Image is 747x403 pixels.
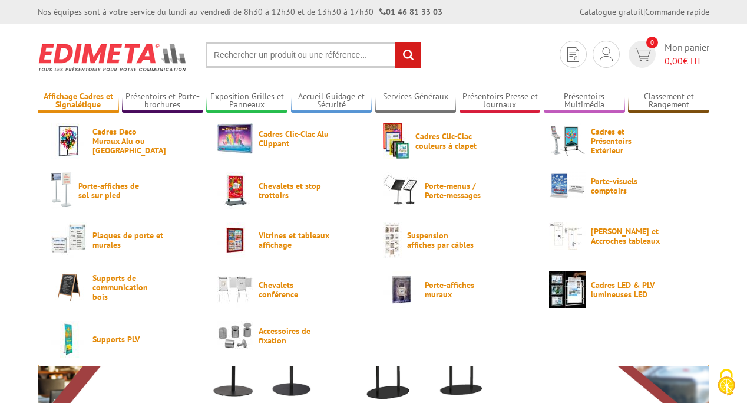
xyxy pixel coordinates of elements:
span: Cadres Clic-Clac couleurs à clapet [415,132,486,150]
a: Accessoires de fixation [217,321,364,350]
img: Cimaises et Accroches tableaux [549,222,586,250]
span: Cadres LED & PLV lumineuses LED [591,280,662,299]
span: Supports de communication bois [92,273,163,302]
a: Cadres Deco Muraux Alu ou [GEOGRAPHIC_DATA] [51,123,198,159]
a: [PERSON_NAME] et Accroches tableaux [549,222,696,250]
a: Présentoirs Presse et Journaux [460,91,541,111]
img: devis rapide [634,48,651,61]
a: Porte-affiches de sol sur pied [51,172,198,209]
span: Suspension affiches par câbles [407,231,478,250]
img: Porte-affiches de sol sur pied [51,172,73,209]
span: Porte-affiches muraux [425,280,495,299]
a: Porte-affiches muraux [383,271,530,308]
span: Cadres et Présentoirs Extérieur [591,127,662,155]
a: Porte-menus / Porte-messages [383,172,530,209]
a: Cadres LED & PLV lumineuses LED [549,271,696,308]
span: Cadres Clic-Clac Alu Clippant [259,129,329,148]
span: Porte-affiches de sol sur pied [78,181,149,200]
img: Supports de communication bois [51,271,87,303]
strong: 01 46 81 33 03 [379,6,442,17]
a: Vitrines et tableaux affichage [217,222,364,258]
img: Plaques de porte et murales [51,222,87,258]
a: Cadres Clic-Clac couleurs à clapet [383,123,530,159]
button: Cookies (fenêtre modale) [706,363,747,403]
span: € HT [665,54,709,68]
a: Chevalets conférence [217,271,364,308]
span: Chevalets conférence [259,280,329,299]
span: Chevalets et stop trottoirs [259,181,329,200]
img: Cadres Clic-Clac Alu Clippant [217,123,253,154]
img: Cadres LED & PLV lumineuses LED [549,271,586,308]
img: Porte-affiches muraux [383,271,419,308]
img: Chevalets et stop trottoirs [217,172,253,209]
span: Cadres Deco Muraux Alu ou [GEOGRAPHIC_DATA] [92,127,163,155]
a: Cadres et Présentoirs Extérieur [549,123,696,159]
span: Plaques de porte et murales [92,231,163,250]
a: Commande rapide [645,6,709,17]
img: Vitrines et tableaux affichage [217,222,253,258]
a: Affichage Cadres et Signalétique [38,91,119,111]
img: devis rapide [567,47,579,62]
img: Supports PLV [51,321,87,358]
span: Accessoires de fixation [259,326,329,345]
img: Cookies (fenêtre modale) [712,368,741,397]
span: Vitrines et tableaux affichage [259,231,329,250]
img: Cadres et Présentoirs Extérieur [549,123,586,159]
img: Présentoir, panneau, stand - Edimeta - PLV, affichage, mobilier bureau, entreprise [38,35,188,79]
a: devis rapide 0 Mon panier 0,00€ HT [626,41,709,68]
a: Catalogue gratuit [580,6,643,17]
div: Nos équipes sont à votre service du lundi au vendredi de 8h30 à 12h30 et de 13h30 à 17h30 [38,6,442,18]
a: Présentoirs Multimédia [544,91,625,111]
span: Supports PLV [92,335,163,344]
a: Services Généraux [375,91,457,111]
span: Mon panier [665,41,709,68]
img: Porte-visuels comptoirs [549,172,586,199]
a: Plaques de porte et murales [51,222,198,258]
span: [PERSON_NAME] et Accroches tableaux [591,227,662,245]
img: Cadres Deco Muraux Alu ou Bois [51,123,87,159]
a: Exposition Grilles et Panneaux [206,91,287,111]
a: Accueil Guidage et Sécurité [291,91,372,111]
span: 0,00 [665,55,683,67]
input: Rechercher un produit ou une référence... [206,42,421,68]
span: Porte-visuels comptoirs [591,176,662,195]
img: Chevalets conférence [217,271,253,308]
img: Cadres Clic-Clac couleurs à clapet [383,123,410,159]
a: Supports de communication bois [51,271,198,303]
a: Présentoirs et Porte-brochures [122,91,203,111]
a: Chevalets et stop trottoirs [217,172,364,209]
a: Supports PLV [51,321,198,358]
a: Cadres Clic-Clac Alu Clippant [217,123,364,154]
a: Suspension affiches par câbles [383,222,530,258]
img: Porte-menus / Porte-messages [383,172,419,209]
img: devis rapide [600,47,613,61]
img: Suspension affiches par câbles [383,222,402,258]
div: | [580,6,709,18]
span: 0 [646,37,658,48]
span: Porte-menus / Porte-messages [425,181,495,200]
a: Porte-visuels comptoirs [549,172,696,199]
input: rechercher [395,42,421,68]
img: Accessoires de fixation [217,321,253,350]
a: Classement et Rangement [628,91,709,111]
